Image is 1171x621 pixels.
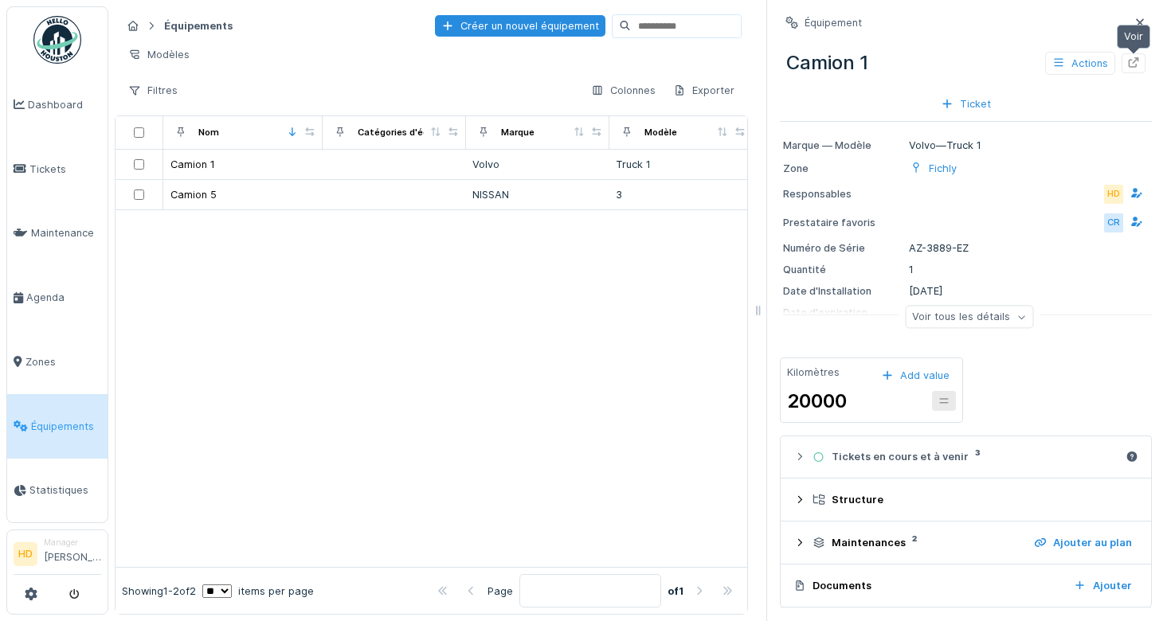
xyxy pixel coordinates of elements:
[7,137,108,201] a: Tickets
[783,283,1149,299] div: [DATE]
[29,162,101,177] span: Tickets
[14,537,101,575] a: HD Manager[PERSON_NAME]
[7,330,108,394] a: Zones
[358,126,472,139] div: Catégories d'équipement
[28,97,101,112] span: Dashboard
[170,157,215,172] div: Camion 1
[7,265,108,330] a: Agenda
[787,528,1145,557] summary: Maintenances2Ajouter au plan
[7,459,108,523] a: Statistiques
[33,16,81,64] img: Badge_color-CXgf-gQk.svg
[1045,52,1115,75] div: Actions
[14,542,37,566] li: HD
[783,262,903,277] div: Quantité
[488,584,513,599] div: Page
[783,262,1149,277] div: 1
[787,365,840,380] div: Kilomètres
[805,15,862,30] div: Équipement
[198,126,219,139] div: Nom
[616,187,746,202] div: 3
[783,138,1149,153] div: Volvo — Truck 1
[26,290,101,305] span: Agenda
[7,394,108,459] a: Équipements
[666,79,742,102] div: Exporter
[783,138,903,153] div: Marque — Modèle
[905,306,1033,329] div: Voir tous les détails
[31,225,101,240] span: Maintenance
[7,201,108,266] a: Maintenance
[202,584,314,599] div: items per page
[783,240,1149,256] div: AZ-3889-EZ
[668,584,683,599] strong: of 1
[787,443,1145,472] summary: Tickets en cours et à venir3
[813,449,1119,464] div: Tickets en cours et à venir
[31,419,101,434] span: Équipements
[7,72,108,137] a: Dashboard
[787,571,1145,600] summary: DocumentsAjouter
[584,79,663,102] div: Colonnes
[783,240,903,256] div: Numéro de Série
[29,482,101,498] span: Statistiques
[1102,212,1125,234] div: CR
[813,535,1021,550] div: Maintenances
[472,187,603,202] div: NISSAN
[1117,25,1150,48] div: Voir
[501,126,535,139] div: Marque
[121,79,185,102] div: Filtres
[122,584,196,599] div: Showing 1 - 2 of 2
[1102,183,1125,205] div: HD
[934,93,997,115] div: Ticket
[793,578,1061,593] div: Documents
[435,15,605,37] div: Créer un nouvel équipement
[780,42,1152,84] div: Camion 1
[25,354,101,369] span: Zones
[44,537,101,571] li: [PERSON_NAME]
[158,18,239,33] strong: Équipements
[121,43,197,66] div: Modèles
[783,283,903,299] div: Date d'Installation
[170,187,217,202] div: Camion 5
[813,492,1132,507] div: Structure
[44,537,101,549] div: Manager
[783,215,903,230] div: Prestataire favoris
[783,186,903,201] div: Responsables
[1067,575,1138,596] div: Ajouter
[616,157,746,172] div: Truck 1
[644,126,677,139] div: Modèle
[787,485,1145,514] summary: Structure
[929,161,957,176] div: Fichly
[472,157,603,172] div: Volvo
[875,365,956,386] div: Add value
[787,387,847,416] div: 20000
[783,161,903,176] div: Zone
[1028,532,1138,553] div: Ajouter au plan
